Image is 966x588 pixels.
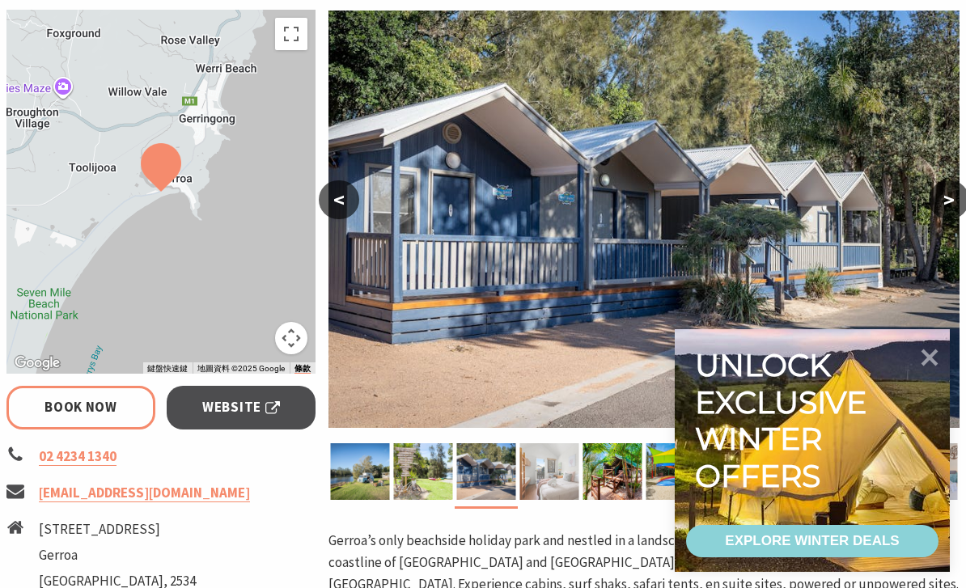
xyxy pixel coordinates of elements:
[39,544,196,566] li: Gerroa
[167,386,316,429] a: Website
[328,11,960,428] img: Surf shak
[695,347,874,494] div: Unlock exclusive winter offers
[39,484,250,502] a: [EMAIL_ADDRESS][DOMAIN_NAME]
[330,443,389,500] img: Combi Van, Camping, Caravanning, Sites along Crooked River at Seven Mile Beach Holiday Park
[275,18,307,50] button: 切換全螢幕檢視
[519,443,578,500] img: shack 2
[147,363,188,374] button: 鍵盤快速鍵
[456,443,515,500] img: Surf shak
[39,447,117,466] a: 02 4234 1340
[686,525,938,557] a: EXPLORE WINTER DEALS
[319,180,359,219] button: <
[11,353,64,374] a: 在 Google 地圖上開啟這個區域 (開啟新視窗)
[197,364,285,373] span: 地圖資料 ©2025 Google
[275,322,307,354] button: 地圖攝影機控制項
[11,353,64,374] img: Google
[294,364,311,374] a: 條款 (在新分頁中開啟)
[583,443,642,500] img: Safari Tents at Seven Mile Beach Holiday Park
[646,443,705,500] img: jumping pillow
[6,386,155,429] a: Book Now
[393,443,452,500] img: Welcome to Seven Mile Beach Holiday Park
[202,396,280,418] span: Website
[725,525,899,557] div: EXPLORE WINTER DEALS
[39,518,196,540] li: [STREET_ADDRESS]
